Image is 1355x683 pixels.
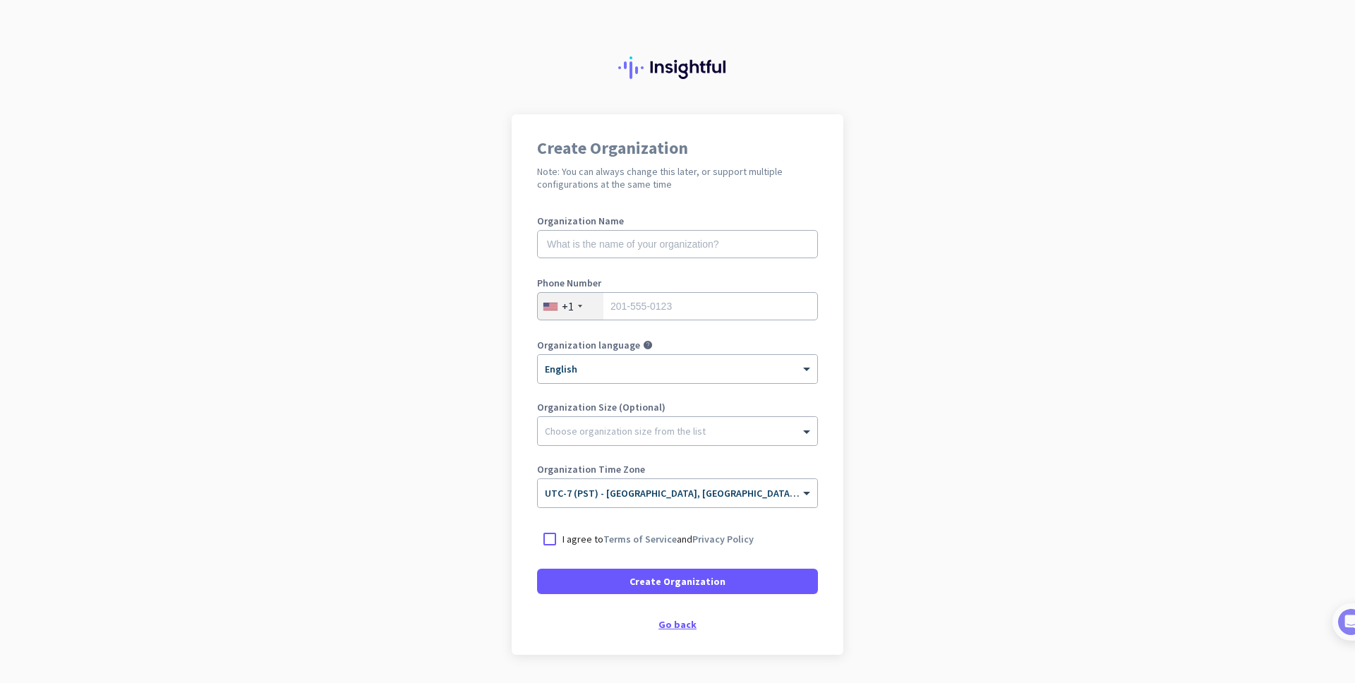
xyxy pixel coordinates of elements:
div: +1 [562,299,574,313]
label: Organization Size (Optional) [537,402,818,412]
label: Phone Number [537,278,818,288]
input: 201-555-0123 [537,292,818,320]
div: Go back [537,619,818,629]
a: Privacy Policy [692,533,754,545]
button: Create Organization [537,569,818,594]
a: Terms of Service [603,533,677,545]
label: Organization language [537,340,640,350]
input: What is the name of your organization? [537,230,818,258]
h1: Create Organization [537,140,818,157]
span: Create Organization [630,574,725,588]
label: Organization Name [537,216,818,226]
label: Organization Time Zone [537,464,818,474]
p: I agree to and [562,532,754,546]
i: help [643,340,653,350]
img: Insightful [618,56,737,79]
h2: Note: You can always change this later, or support multiple configurations at the same time [537,165,818,191]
